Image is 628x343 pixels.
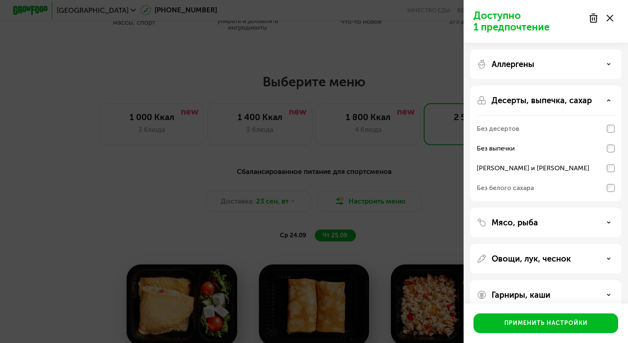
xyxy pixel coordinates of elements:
p: Гарниры, каши [492,290,550,300]
div: Без белого сахара [477,183,534,193]
div: Применить настройки [504,319,588,327]
button: Применить настройки [473,313,618,333]
p: Аллергены [492,59,534,69]
div: Без десертов [477,124,519,134]
div: [PERSON_NAME] и [PERSON_NAME] [477,163,589,173]
p: Доступно 1 предпочтение [473,10,584,33]
p: Овощи, лук, чеснок [492,254,571,264]
div: Без выпечки [477,144,515,153]
p: Мясо, рыба [492,218,538,227]
p: Десерты, выпечка, сахар [492,95,592,105]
